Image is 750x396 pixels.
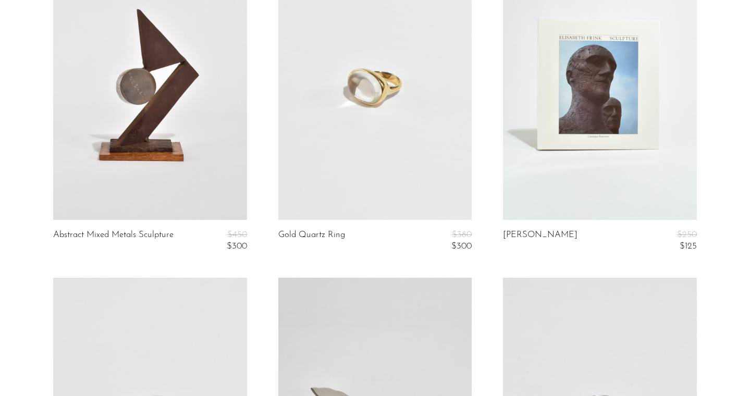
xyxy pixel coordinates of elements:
[452,230,472,239] span: $380
[278,230,345,252] a: Gold Quartz Ring
[227,242,247,251] span: $300
[677,230,697,239] span: $250
[451,242,472,251] span: $300
[53,230,174,252] a: Abstract Mixed Metals Sculpture
[503,230,577,252] a: [PERSON_NAME]
[227,230,247,239] span: $450
[680,242,697,251] span: $125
